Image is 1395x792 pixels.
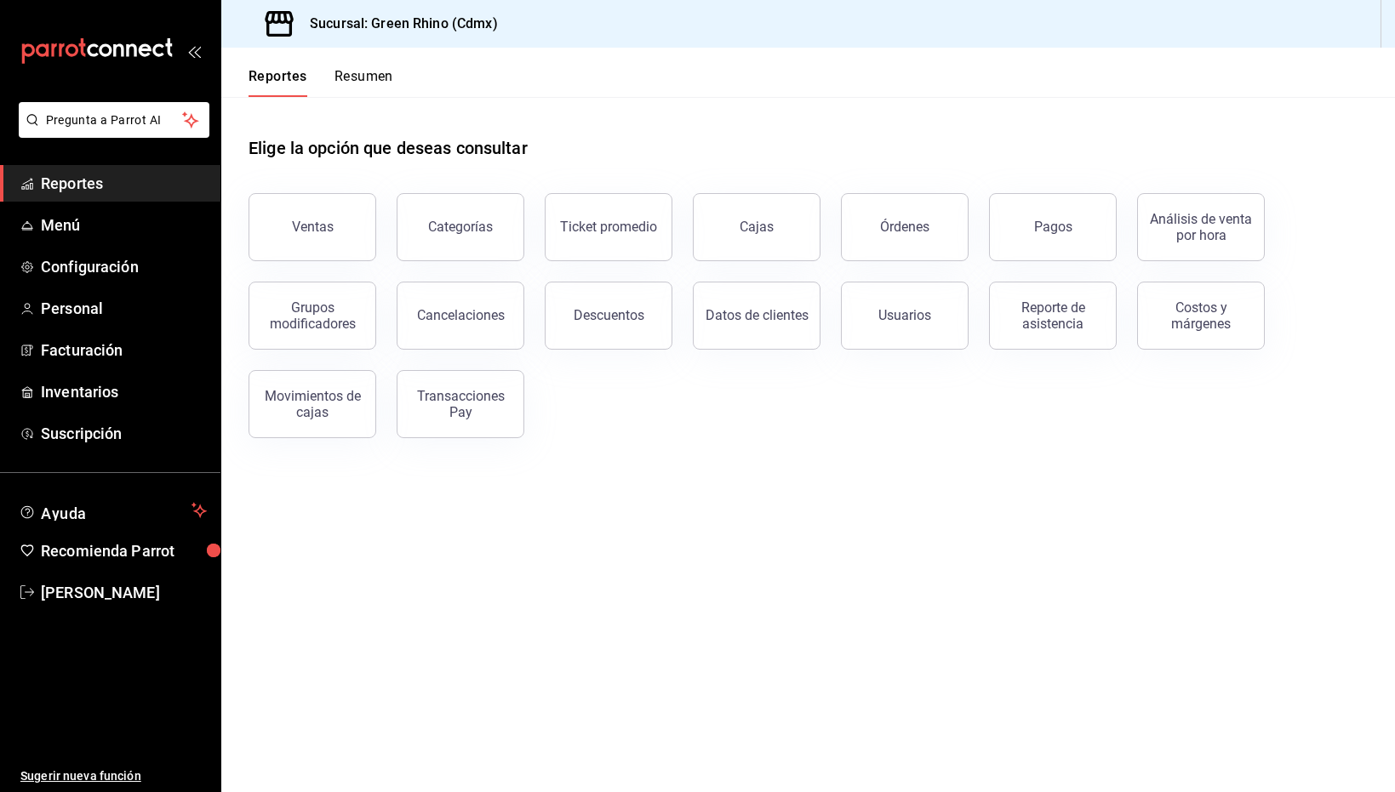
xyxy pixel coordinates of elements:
[693,282,820,350] button: Datos de clientes
[20,767,207,785] span: Sugerir nueva función
[249,282,376,350] button: Grupos modificadores
[334,68,393,97] button: Resumen
[878,307,931,323] div: Usuarios
[841,193,969,261] button: Órdenes
[260,299,365,332] div: Grupos modificadores
[740,219,774,235] div: Cajas
[574,307,644,323] div: Descuentos
[408,388,513,420] div: Transacciones Pay
[428,219,493,235] div: Categorías
[545,193,672,261] button: Ticket promedio
[1137,193,1265,261] button: Análisis de venta por hora
[880,219,929,235] div: Órdenes
[41,581,207,604] span: [PERSON_NAME]
[397,193,524,261] button: Categorías
[706,307,809,323] div: Datos de clientes
[46,111,183,129] span: Pregunta a Parrot AI
[560,219,657,235] div: Ticket promedio
[249,193,376,261] button: Ventas
[187,44,201,58] button: open_drawer_menu
[260,388,365,420] div: Movimientos de cajas
[12,123,209,141] a: Pregunta a Parrot AI
[41,172,207,195] span: Reportes
[397,282,524,350] button: Cancelaciones
[1137,282,1265,350] button: Costos y márgenes
[41,297,207,320] span: Personal
[417,307,505,323] div: Cancelaciones
[41,380,207,403] span: Inventarios
[249,135,528,161] h1: Elige la opción que deseas consultar
[41,422,207,445] span: Suscripción
[397,370,524,438] button: Transacciones Pay
[41,500,185,521] span: Ayuda
[249,68,307,97] button: Reportes
[693,193,820,261] button: Cajas
[41,539,207,562] span: Recomienda Parrot
[841,282,969,350] button: Usuarios
[41,255,207,278] span: Configuración
[989,193,1117,261] button: Pagos
[1148,299,1254,332] div: Costos y márgenes
[41,339,207,362] span: Facturación
[41,214,207,236] span: Menú
[989,282,1117,350] button: Reporte de asistencia
[292,219,334,235] div: Ventas
[296,14,498,34] h3: Sucursal: Green Rhino (Cdmx)
[249,370,376,438] button: Movimientos de cajas
[19,102,209,138] button: Pregunta a Parrot AI
[545,282,672,350] button: Descuentos
[1148,211,1254,243] div: Análisis de venta por hora
[1000,299,1106,332] div: Reporte de asistencia
[1034,219,1072,235] div: Pagos
[249,68,393,97] div: navigation tabs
